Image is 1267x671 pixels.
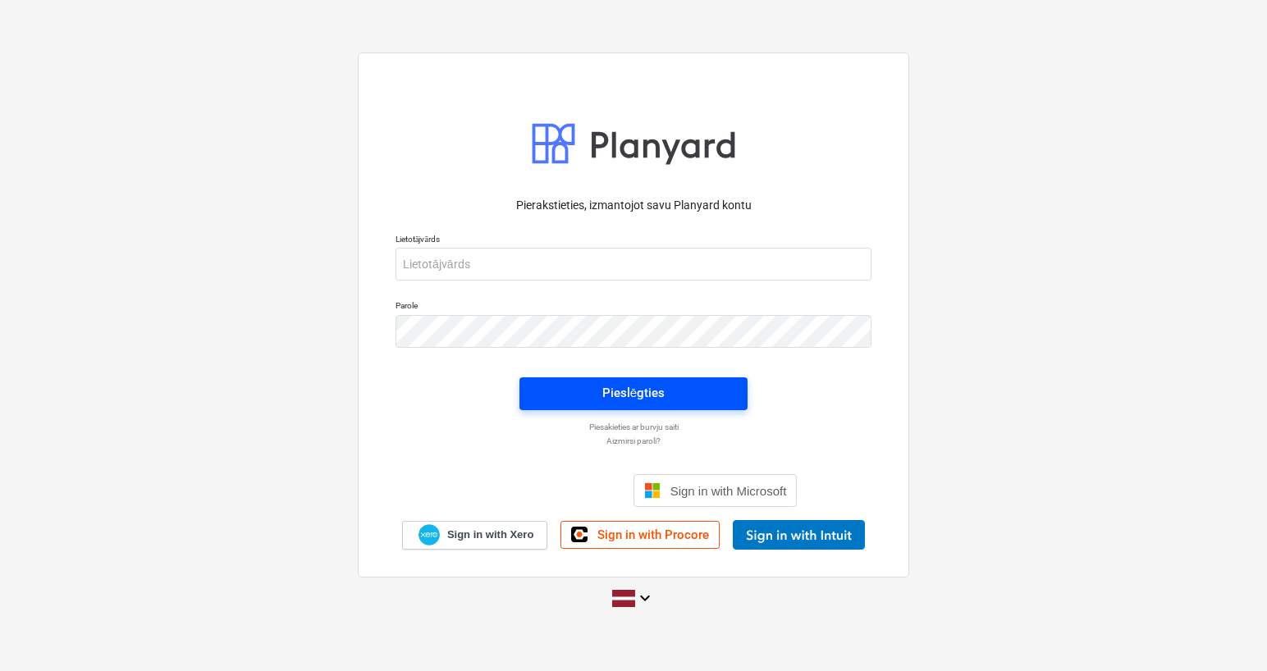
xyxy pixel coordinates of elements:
[560,521,720,549] a: Sign in with Procore
[1185,592,1267,671] iframe: Chat Widget
[402,521,548,550] a: Sign in with Xero
[396,234,871,248] p: Lietotājvārds
[387,436,880,446] a: Aizmirsi paroli?
[597,527,709,542] span: Sign in with Procore
[519,377,748,410] button: Pieslēgties
[670,484,787,498] span: Sign in with Microsoft
[396,248,871,281] input: Lietotājvārds
[635,588,655,608] i: keyboard_arrow_down
[419,524,440,546] img: Xero logo
[447,527,533,542] span: Sign in with Xero
[396,300,871,314] p: Parole
[387,422,880,432] a: Piesakieties ar burvju saiti
[396,197,871,214] p: Pierakstieties, izmantojot savu Planyard kontu
[462,472,629,509] iframe: Sign in with Google Button
[644,482,661,499] img: Microsoft logo
[602,382,665,404] div: Pieslēgties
